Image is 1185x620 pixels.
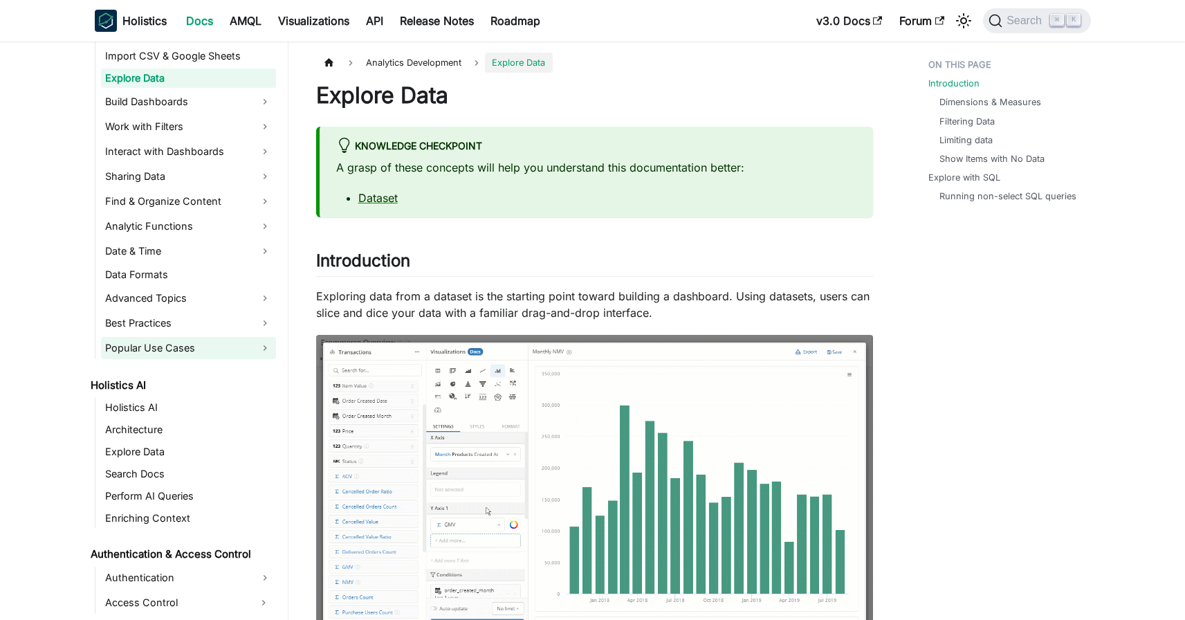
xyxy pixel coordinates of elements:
[939,190,1076,203] a: Running non-select SQL queries
[101,46,276,66] a: Import CSV & Google Sheets
[270,10,358,32] a: Visualizations
[482,10,549,32] a: Roadmap
[336,138,856,156] div: Knowledge Checkpoint
[101,240,276,262] a: Date & Time
[101,486,276,506] a: Perform AI Queries
[101,337,276,359] a: Popular Use Cases
[101,509,276,528] a: Enriching Context
[316,53,342,73] a: Home page
[928,77,980,90] a: Introduction
[359,53,468,73] span: Analytics Development
[316,53,873,73] nav: Breadcrumbs
[101,165,276,188] a: Sharing Data
[101,287,276,309] a: Advanced Topics
[101,420,276,439] a: Architecture
[101,69,276,88] a: Explore Data
[939,115,995,128] a: Filtering Data
[392,10,482,32] a: Release Notes
[101,91,276,113] a: Build Dashboards
[101,140,276,163] a: Interact with Dashboards
[358,191,398,205] a: Dataset
[928,171,1000,184] a: Explore with SQL
[178,10,221,32] a: Docs
[251,592,276,614] button: Expand sidebar category 'Access Control'
[891,10,953,32] a: Forum
[939,152,1045,165] a: Show Items with No Data
[101,398,276,417] a: Holistics AI
[336,159,856,176] p: A grasp of these concepts will help you understand this documentation better:
[81,42,288,620] nav: Docs sidebar
[122,12,167,29] b: Holistics
[101,190,276,212] a: Find & Organize Content
[95,10,167,32] a: HolisticsHolistics
[485,53,552,73] span: Explore Data
[358,10,392,32] a: API
[101,592,251,614] a: Access Control
[939,134,993,147] a: Limiting data
[86,545,276,564] a: Authentication & Access Control
[101,215,276,237] a: Analytic Functions
[939,95,1041,109] a: Dimensions & Measures
[983,8,1090,33] button: Search (Command+K)
[316,250,873,277] h2: Introduction
[221,10,270,32] a: AMQL
[953,10,975,32] button: Switch between dark and light mode (currently light mode)
[86,376,276,395] a: Holistics AI
[1067,14,1081,26] kbd: K
[101,116,276,138] a: Work with Filters
[101,567,276,589] a: Authentication
[101,464,276,484] a: Search Docs
[101,265,276,284] a: Data Formats
[1002,15,1050,27] span: Search
[1050,14,1064,26] kbd: ⌘
[316,82,873,109] h1: Explore Data
[101,312,276,334] a: Best Practices
[95,10,117,32] img: Holistics
[101,442,276,462] a: Explore Data
[316,288,873,321] p: Exploring data from a dataset is the starting point toward building a dashboard. Using datasets, ...
[808,10,891,32] a: v3.0 Docs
